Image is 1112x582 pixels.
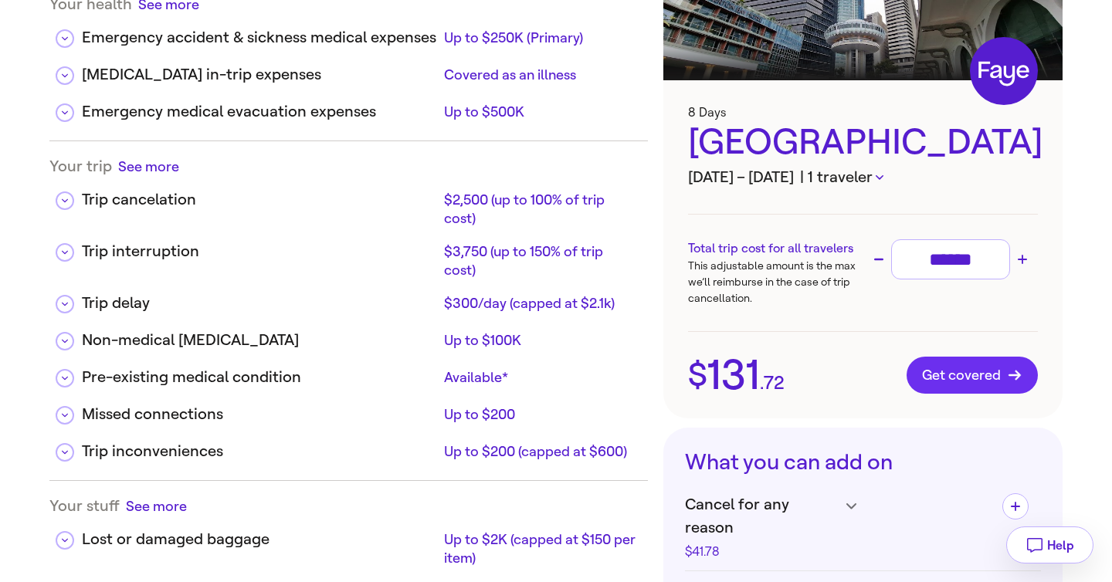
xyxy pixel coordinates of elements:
button: See more [118,157,179,176]
button: Get covered [907,357,1038,394]
span: $ [688,359,707,391]
div: [MEDICAL_DATA] in-trip expensesCovered as an illness [49,51,648,88]
h4: Cancel for any reason$41.78 [685,493,990,558]
div: Trip cancelation$2,500 (up to 100% of trip cost) [49,176,648,228]
div: Emergency medical evacuation expensesUp to $500K [49,88,648,125]
button: Add [1002,493,1029,519]
div: Up to $200 [444,405,636,424]
div: Trip cancelation [82,188,438,211]
div: Pre-existing medical condition [82,366,438,389]
div: $2,500 (up to 100% of trip cost) [444,191,636,228]
div: Trip interruption [82,240,438,263]
button: | 1 traveler [800,166,883,189]
h3: Total trip cost for all travelers [688,239,863,258]
input: Trip cost [898,246,1003,273]
div: [GEOGRAPHIC_DATA] [688,120,1038,166]
div: Trip inconveniencesUp to $200 (capped at $600) [49,428,648,465]
div: Covered as an illness [444,66,636,84]
div: Up to $250K (Primary) [444,29,636,47]
div: $3,750 (up to 150% of trip cost) [444,242,636,279]
button: See more [126,496,187,516]
div: Trip inconveniences [82,440,438,463]
span: Cancel for any reason [685,493,838,540]
button: Increase trip cost [1013,250,1032,269]
div: [MEDICAL_DATA] in-trip expenses [82,63,438,86]
span: 131 [707,354,760,396]
div: $300/day (capped at $2.1k) [444,294,636,313]
div: Emergency medical evacuation expenses [82,100,438,124]
div: Non-medical [MEDICAL_DATA]Up to $100K [49,316,648,354]
div: Trip delay [82,292,438,315]
div: Pre-existing medical conditionAvailable* [49,354,648,391]
button: Decrease trip cost [870,250,888,269]
div: Up to $500K [444,103,636,121]
div: Up to $2K (capped at $150 per item) [444,530,636,567]
p: This adjustable amount is the max we’ll reimburse in the case of trip cancellation. [688,258,863,306]
span: 72 [764,374,785,392]
div: Trip interruption$3,750 (up to 150% of trip cost) [49,228,648,279]
div: Trip delay$300/day (capped at $2.1k) [49,279,648,316]
div: Lost or damaged baggage [82,528,438,551]
div: Available* [444,368,636,387]
h3: What you can add on [685,449,1041,475]
span: Help [1047,538,1074,553]
h3: [DATE] – [DATE] [688,166,1038,189]
div: Up to $200 (capped at $600) [444,442,636,461]
div: $41.78 [685,546,838,558]
h3: 8 Days [688,105,1038,120]
div: Lost or damaged baggageUp to $2K (capped at $150 per item) [49,516,648,567]
div: Up to $100K [444,331,636,350]
div: Emergency accident & sickness medical expenses [82,26,438,49]
span: Get covered [922,367,1022,383]
button: Help [1006,526,1093,563]
div: Missed connections [82,403,438,426]
div: Your trip [49,157,648,176]
div: Non-medical [MEDICAL_DATA] [82,329,438,352]
div: Your stuff [49,496,648,516]
span: . [760,374,764,392]
div: Emergency accident & sickness medical expensesUp to $250K (Primary) [49,14,648,51]
div: Missed connectionsUp to $200 [49,391,648,428]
